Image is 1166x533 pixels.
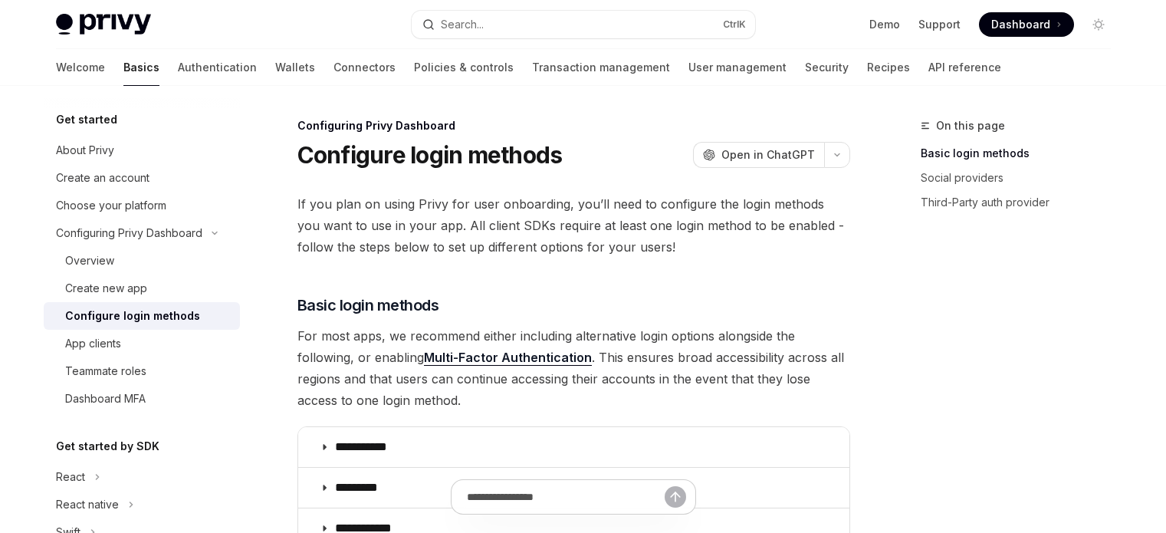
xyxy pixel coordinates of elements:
[297,141,563,169] h1: Configure login methods
[56,224,202,242] div: Configuring Privy Dashboard
[65,252,114,270] div: Overview
[65,334,121,353] div: App clients
[921,166,1123,190] a: Social providers
[333,49,396,86] a: Connectors
[56,49,105,86] a: Welcome
[44,330,240,357] a: App clients
[921,190,1123,215] a: Third-Party auth provider
[414,49,514,86] a: Policies & controls
[467,480,665,514] input: Ask a question...
[65,279,147,298] div: Create new app
[424,350,592,366] a: Multi-Factor Authentication
[44,491,240,518] button: Toggle React native section
[441,15,484,34] div: Search...
[532,49,670,86] a: Transaction management
[56,169,149,187] div: Create an account
[297,193,850,258] span: If you plan on using Privy for user onboarding, you’ll need to configure the login methods you wa...
[688,49,787,86] a: User management
[1086,12,1111,37] button: Toggle dark mode
[297,294,439,316] span: Basic login methods
[56,437,159,456] h5: Get started by SDK
[869,17,900,32] a: Demo
[275,49,315,86] a: Wallets
[44,192,240,219] a: Choose your platform
[178,49,257,86] a: Authentication
[65,362,146,380] div: Teammate roles
[665,486,686,508] button: Send message
[936,117,1005,135] span: On this page
[721,147,815,163] span: Open in ChatGPT
[44,357,240,385] a: Teammate roles
[44,247,240,275] a: Overview
[56,196,166,215] div: Choose your platform
[44,137,240,164] a: About Privy
[44,302,240,330] a: Configure login methods
[65,390,146,408] div: Dashboard MFA
[297,118,850,133] div: Configuring Privy Dashboard
[56,468,85,486] div: React
[56,14,151,35] img: light logo
[123,49,159,86] a: Basics
[991,17,1050,32] span: Dashboard
[44,164,240,192] a: Create an account
[921,141,1123,166] a: Basic login methods
[56,141,114,160] div: About Privy
[979,12,1074,37] a: Dashboard
[918,17,961,32] a: Support
[56,495,119,514] div: React native
[65,307,200,325] div: Configure login methods
[723,18,746,31] span: Ctrl K
[867,49,910,86] a: Recipes
[44,219,240,247] button: Toggle Configuring Privy Dashboard section
[44,385,240,413] a: Dashboard MFA
[928,49,1001,86] a: API reference
[297,325,850,411] span: For most apps, we recommend either including alternative login options alongside the following, o...
[805,49,849,86] a: Security
[44,275,240,302] a: Create new app
[412,11,755,38] button: Open search
[44,463,240,491] button: Toggle React section
[56,110,117,129] h5: Get started
[693,142,824,168] button: Open in ChatGPT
